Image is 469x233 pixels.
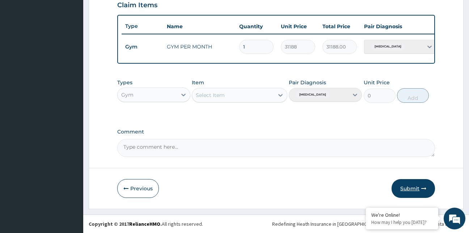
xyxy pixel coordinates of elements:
[13,36,29,54] img: d_794563401_company_1708531726252_794563401
[236,19,277,34] th: Quantity
[117,129,435,135] label: Comment
[272,220,464,228] div: Redefining Heath Insurance in [GEOGRAPHIC_DATA] using Telemedicine and Data Science!
[289,79,326,86] label: Pair Diagnosis
[117,80,132,86] label: Types
[4,156,138,181] textarea: Type your message and hit 'Enter'
[319,19,360,34] th: Total Price
[117,1,157,9] h3: Claim Items
[129,221,160,227] a: RelianceHMO
[117,179,159,198] button: Previous
[42,70,100,143] span: We're online!
[196,92,225,99] div: Select Item
[192,79,204,86] label: Item
[392,179,435,198] button: Submit
[277,19,319,34] th: Unit Price
[83,215,469,233] footer: All rights reserved.
[360,19,440,34] th: Pair Diagnosis
[371,212,433,218] div: We're Online!
[397,88,429,103] button: Add
[119,4,136,21] div: Minimize live chat window
[89,221,162,227] strong: Copyright © 2017 .
[122,40,163,54] td: Gym
[163,39,236,54] td: GYM PER MONTH
[121,91,134,98] div: Gym
[163,19,236,34] th: Name
[371,219,433,225] p: How may I help you today?
[364,79,390,86] label: Unit Price
[122,20,163,33] th: Type
[38,41,122,50] div: Chat with us now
